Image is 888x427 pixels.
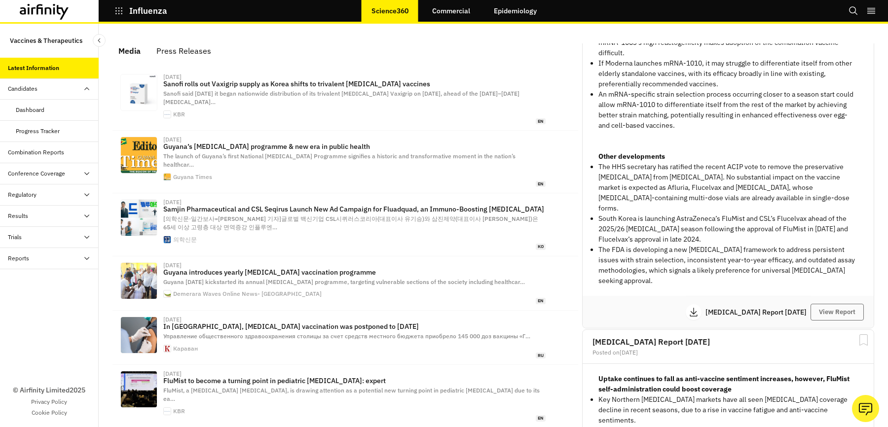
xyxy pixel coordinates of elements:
[163,332,530,340] span: Управление общественного здравоохранения столицы за счет средств местного бюджета приобрело 145 0...
[112,311,578,365] a: [DATE]In [GEOGRAPHIC_DATA], [MEDICAL_DATA] vaccination was postponed to [DATE]Управление обществе...
[811,304,864,320] button: View Report
[112,68,578,131] a: [DATE]Sanofi rolls out Vaxigrip supply as Korea shifts to trivalent [MEDICAL_DATA] vaccinesSanofi...
[852,395,879,422] button: Ask our analysts
[163,215,538,231] span: [의학신문·일간보사=[PERSON_NAME] 기자]글로벌 백신기업 CSL시퀴러스코리아(대표이사 유기승)와 삼진제약(대표이사 [PERSON_NAME])은 65세 이상 고령층 대...
[164,408,171,415] img: snslogo_20221202115004.jpg
[849,2,858,19] button: Search
[163,317,182,322] div: [DATE]
[173,111,185,117] div: KBR
[112,193,578,256] a: [DATE]Samjin Pharmaceutical and CSL Seqirus Launch New Ad Campaign for Fluadquad, an Immuno-Boost...
[163,205,546,213] p: Samjin Pharmaceutical and CSL Seqirus Launch New Ad Campaign for Fluadquad, an Immuno-Boosting [M...
[164,290,171,297] img: favicon.ico
[31,397,67,406] a: Privacy Policy
[112,256,578,311] a: [DATE]Guyana introduces yearly [MEDICAL_DATA] vaccination programmeGuyana [DATE] kickstarted its ...
[16,127,60,136] div: Progress Tracker
[163,278,525,285] span: Guyana [DATE] kickstarted its annual [MEDICAL_DATA] programme, targeting vulnerable sections of t...
[173,174,212,180] div: Guyana Times
[13,385,85,395] p: © Airfinity Limited 2025
[598,58,858,89] p: If Moderna launches mRNA-1010, it may struggle to differentiate itself from other elderly standal...
[8,84,37,93] div: Candidates
[598,374,850,393] strong: Uptake continues to fall as anti-vaccine sentiment increases, however, FluMist self-administratio...
[598,394,858,426] p: Key Northern [MEDICAL_DATA] markets have all seen [MEDICAL_DATA] coverage decline in recent seaso...
[121,317,157,353] img: 62eb9ecb05055432138436.jpg
[592,338,864,346] h2: [MEDICAL_DATA] Report [DATE]
[164,174,171,180] img: cropped-Times-logo-for-website.png
[8,190,37,199] div: Regulatory
[592,350,864,356] div: Posted on [DATE]
[705,309,811,316] p: [MEDICAL_DATA] Report [DATE]
[8,233,22,242] div: Trials
[163,377,546,385] p: FluMist to become a turning point in pediatric [MEDICAL_DATA]: expert
[8,212,28,220] div: Results
[598,152,665,161] strong: Other developments
[10,32,82,50] p: Vaccines & Therapeutics
[163,152,516,168] span: The launch of Guyana’s first National [MEDICAL_DATA] Programme signifies a historic and transform...
[121,74,157,110] img: 29061_30962_2033_v150.jpg
[163,142,546,150] p: Guyana’s [MEDICAL_DATA] programme & new era in public health
[129,6,167,15] p: Influenza
[536,118,546,125] span: en
[121,137,157,173] img: website-header-Editorial.jpg
[112,131,578,193] a: [DATE]Guyana’s [MEDICAL_DATA] programme & new era in public healthThe launch of Guyana’s first Na...
[164,111,171,118] img: faviconV2
[371,7,408,15] p: Science360
[93,34,106,47] button: Close Sidebar
[121,263,157,299] img: Flu-Vaccine1.jpg
[118,43,141,58] div: Media
[536,415,546,422] span: en
[163,74,182,80] div: [DATE]
[598,162,858,213] p: The HHS secretary has ratified the recent ACIP vote to remove the preservative [MEDICAL_DATA] fro...
[598,213,858,245] p: South Korea is launching AstraZeneca’s FluMist and CSL’s Flucelvax ahead of the 2025/26 [MEDICAL_...
[163,199,182,205] div: [DATE]
[8,148,64,157] div: Combination Reports
[598,245,858,286] p: The FDA is developing a new [MEDICAL_DATA] framework to address persistent issues with strain sel...
[163,371,182,377] div: [DATE]
[164,236,171,243] img: favicon.ico
[173,346,198,352] div: Караван
[163,387,540,402] span: FluMist, a [MEDICAL_DATA] [MEDICAL_DATA], is drawing attention as a potential new turning point i...
[8,169,65,178] div: Conference Coverage
[121,371,157,407] img: 29016_30909_4154_v150.jpg
[536,181,546,187] span: en
[598,89,858,131] p: An mRNA-specific strain selection process occurring closer to a season start could allow mRNA-101...
[8,254,29,263] div: Reports
[163,80,546,88] p: Sanofi rolls out Vaxigrip supply as Korea shifts to trivalent [MEDICAL_DATA] vaccines
[173,237,197,243] div: 의학신문
[173,291,322,297] div: Demerara Waves Online News- [GEOGRAPHIC_DATA]
[121,200,157,236] img: 2258057_292094_923_v150.jpg
[536,244,546,250] span: ko
[163,137,182,142] div: [DATE]
[536,298,546,304] span: en
[163,268,546,276] p: Guyana introduces yearly [MEDICAL_DATA] vaccination programme
[114,2,167,19] button: Influenza
[156,43,211,58] div: Press Releases
[173,408,185,414] div: KBR
[857,334,870,346] svg: Bookmark Report
[536,353,546,359] span: ru
[8,64,59,72] div: Latest Information
[16,106,44,114] div: Dashboard
[163,90,519,106] span: Sanofi said [DATE] it began nationwide distribution of its trivalent [MEDICAL_DATA] Vaxigrip on [...
[164,345,171,352] img: favicon-karavan-300x300.png
[163,262,182,268] div: [DATE]
[32,408,67,417] a: Cookie Policy
[163,322,546,330] p: In [GEOGRAPHIC_DATA], [MEDICAL_DATA] vaccination was postponed to [DATE]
